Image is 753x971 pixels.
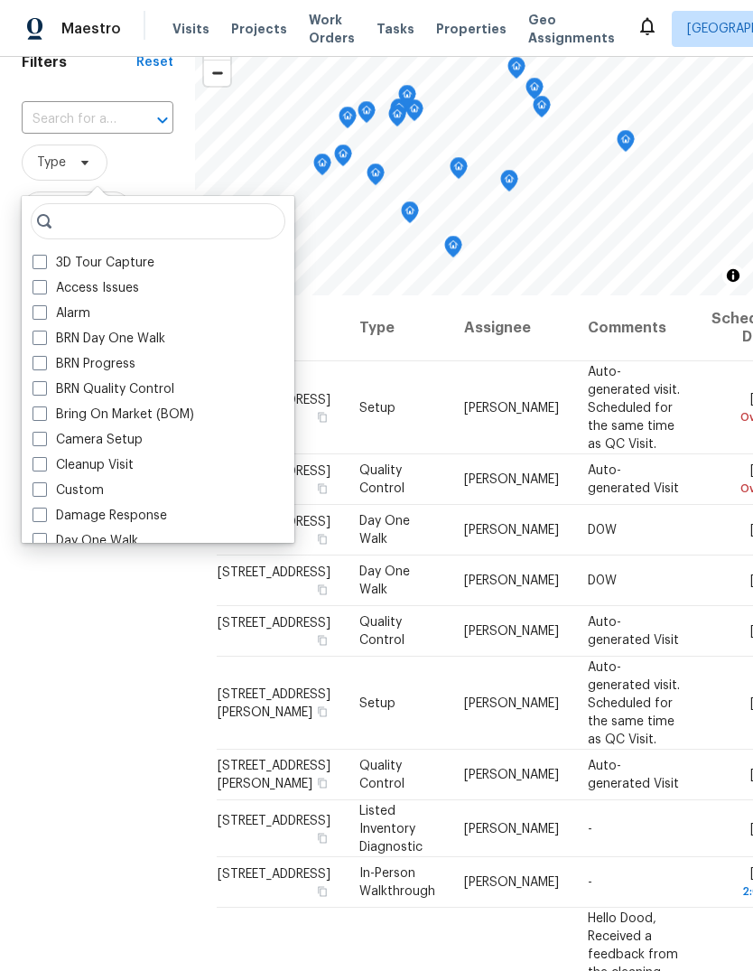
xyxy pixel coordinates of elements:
[231,20,287,38] span: Projects
[22,53,136,71] h1: Filters
[314,408,330,425] button: Copy Address
[588,660,680,745] span: Auto-generated visit. Scheduled for the same time as QC Visit.
[33,355,135,373] label: BRN Progress
[33,254,154,272] label: 3D Tour Capture
[204,61,230,86] span: Zoom out
[507,57,525,85] div: Map marker
[359,401,395,414] span: Setup
[359,804,423,853] span: Listed Inventory Diagnostic
[33,279,139,297] label: Access Issues
[33,507,167,525] label: Damage Response
[33,481,104,500] label: Custom
[359,464,404,495] span: Quality Control
[22,106,123,134] input: Search for an address...
[450,157,468,185] div: Map marker
[390,98,408,126] div: Map marker
[314,632,330,649] button: Copy Address
[359,565,410,596] span: Day One Walk
[376,23,414,35] span: Tasks
[533,96,551,124] div: Map marker
[314,829,330,845] button: Copy Address
[314,703,330,719] button: Copy Address
[500,170,518,198] div: Map marker
[33,456,134,474] label: Cleanup Visit
[136,53,173,71] div: Reset
[528,11,615,47] span: Geo Assignments
[401,201,419,229] div: Map marker
[358,101,376,129] div: Map marker
[722,265,744,286] button: Toggle attribution
[588,876,592,889] span: -
[359,760,404,790] span: Quality Control
[464,625,559,638] span: [PERSON_NAME]
[314,481,330,497] button: Copy Address
[359,696,395,709] span: Setup
[588,574,617,587] span: D0W
[359,867,435,898] span: In-Person Walkthrough
[398,85,416,113] div: Map marker
[37,154,66,172] span: Type
[617,130,635,158] div: Map marker
[388,105,406,133] div: Map marker
[33,304,90,322] label: Alarm
[359,616,404,647] span: Quality Control
[218,760,330,790] span: [STREET_ADDRESS][PERSON_NAME]
[405,99,423,127] div: Map marker
[588,616,679,647] span: Auto-generated Visit
[334,145,352,173] div: Map marker
[359,515,410,546] span: Day One Walk
[204,60,230,86] button: Zoom out
[218,617,330,630] span: [STREET_ADDRESS]
[218,566,330,579] span: [STREET_ADDRESS]
[218,814,330,826] span: [STREET_ADDRESS]
[464,876,559,889] span: [PERSON_NAME]
[588,464,679,495] span: Auto-generated Visit
[33,330,165,348] label: BRN Day One Walk
[464,822,559,835] span: [PERSON_NAME]
[314,531,330,547] button: Copy Address
[464,401,559,414] span: [PERSON_NAME]
[309,11,355,47] span: Work Orders
[172,20,209,38] span: Visits
[33,380,174,398] label: BRN Quality Control
[728,266,739,285] span: Toggle attribution
[61,20,121,38] span: Maestro
[588,760,679,790] span: Auto-generated Visit
[588,524,617,537] span: D0W
[33,532,138,550] label: Day One Walk
[588,365,680,450] span: Auto-generated visit. Scheduled for the same time as QC Visit.
[339,107,357,135] div: Map marker
[444,236,462,264] div: Map marker
[367,163,385,191] div: Map marker
[450,295,573,361] th: Assignee
[588,822,592,835] span: -
[464,769,559,781] span: [PERSON_NAME]
[345,295,450,361] th: Type
[314,883,330,900] button: Copy Address
[314,582,330,598] button: Copy Address
[33,406,194,424] label: Bring On Market (BOM)
[525,78,544,106] div: Map marker
[464,574,559,587] span: [PERSON_NAME]
[314,775,330,791] button: Copy Address
[218,868,330,881] span: [STREET_ADDRESS]
[464,473,559,486] span: [PERSON_NAME]
[150,107,175,133] button: Open
[464,524,559,537] span: [PERSON_NAME]
[436,20,507,38] span: Properties
[464,696,559,709] span: [PERSON_NAME]
[573,295,697,361] th: Comments
[218,687,330,718] span: [STREET_ADDRESS][PERSON_NAME]
[313,154,331,182] div: Map marker
[33,431,143,449] label: Camera Setup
